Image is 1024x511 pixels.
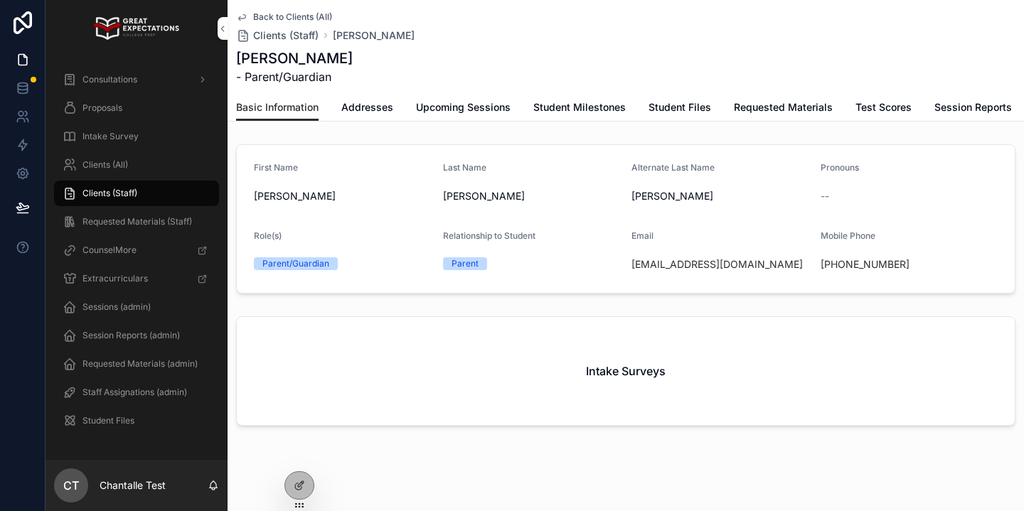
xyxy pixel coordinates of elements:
[333,28,415,43] a: [PERSON_NAME]
[82,159,128,171] span: Clients (All)
[821,257,910,271] a: [PHONE_NUMBER]
[54,237,219,263] a: CounselMore
[649,95,711,123] a: Student Files
[253,28,319,43] span: Clients (Staff)
[855,95,912,123] a: Test Scores
[416,95,511,123] a: Upcoming Sessions
[254,162,298,173] span: First Name
[54,266,219,291] a: Extracurriculars
[734,95,833,123] a: Requested Materials
[236,28,319,43] a: Clients (Staff)
[236,48,353,68] h1: [PERSON_NAME]
[533,95,626,123] a: Student Milestones
[236,11,332,23] a: Back to Clients (All)
[82,74,137,85] span: Consultations
[341,95,393,123] a: Addresses
[734,100,833,114] span: Requested Materials
[533,100,626,114] span: Student Milestones
[934,100,1012,114] span: Session Reports
[54,209,219,235] a: Requested Materials (Staff)
[262,257,329,270] div: Parent/Guardian
[236,68,353,85] span: - Parent/Guardian
[416,100,511,114] span: Upcoming Sessions
[54,67,219,92] a: Consultations
[54,181,219,206] a: Clients (Staff)
[82,387,187,398] span: Staff Assignations (admin)
[82,358,198,370] span: Requested Materials (admin)
[452,257,479,270] div: Parent
[82,330,180,341] span: Session Reports (admin)
[236,100,319,114] span: Basic Information
[82,244,137,256] span: CounselMore
[46,57,228,452] div: scrollable content
[254,189,432,203] span: [PERSON_NAME]
[631,162,715,173] span: Alternate Last Name
[82,301,151,313] span: Sessions (admin)
[649,100,711,114] span: Student Files
[341,100,393,114] span: Addresses
[82,131,139,142] span: Intake Survey
[821,162,859,173] span: Pronouns
[443,189,621,203] span: [PERSON_NAME]
[54,408,219,434] a: Student Files
[253,11,332,23] span: Back to Clients (All)
[631,189,809,203] span: [PERSON_NAME]
[94,17,178,40] img: App logo
[82,415,134,426] span: Student Files
[821,230,875,241] span: Mobile Phone
[443,162,486,173] span: Last Name
[82,273,148,284] span: Extracurriculars
[82,188,137,199] span: Clients (Staff)
[54,124,219,149] a: Intake Survey
[63,477,79,494] span: CT
[82,102,122,114] span: Proposals
[54,152,219,178] a: Clients (All)
[54,95,219,121] a: Proposals
[254,230,282,241] span: Role(s)
[934,95,1012,123] a: Session Reports
[586,362,666,380] h2: Intake Surveys
[821,189,829,203] span: --
[631,230,654,241] span: Email
[54,294,219,320] a: Sessions (admin)
[443,230,535,241] span: Relationship to Student
[855,100,912,114] span: Test Scores
[54,351,219,377] a: Requested Materials (admin)
[54,380,219,405] a: Staff Assignations (admin)
[82,216,192,227] span: Requested Materials (Staff)
[631,257,803,271] a: [EMAIL_ADDRESS][DOMAIN_NAME]
[100,478,166,493] p: Chantalle Test
[54,323,219,348] a: Session Reports (admin)
[236,95,319,122] a: Basic Information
